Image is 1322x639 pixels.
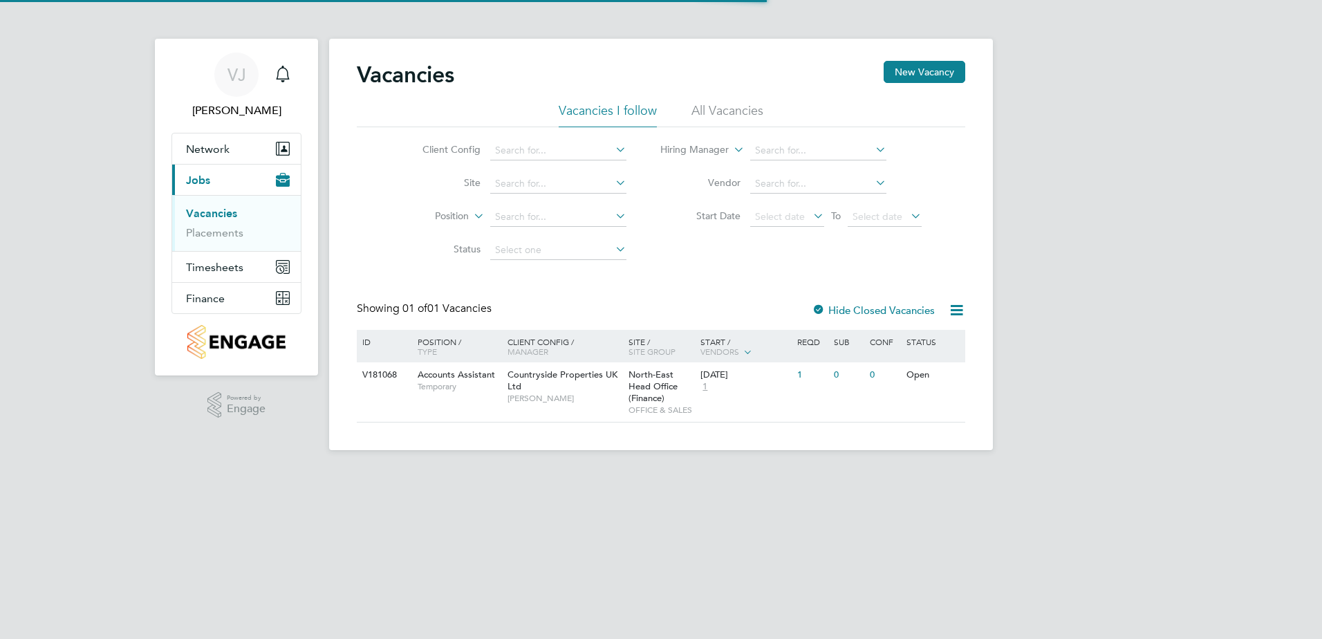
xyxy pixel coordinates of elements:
span: VJ [227,66,246,84]
button: New Vacancy [884,61,965,83]
span: Engage [227,403,266,415]
span: Powered by [227,392,266,404]
label: Hide Closed Vacancies [812,304,935,317]
label: Client Config [401,143,481,156]
span: OFFICE & SALES [629,405,694,416]
button: Timesheets [172,252,301,282]
span: To [827,207,845,225]
div: Start / [697,330,794,364]
div: 0 [830,362,866,388]
input: Search for... [750,174,886,194]
a: Go to home page [171,325,301,359]
div: ID [359,330,407,353]
span: Site Group [629,346,676,357]
span: Select date [853,210,902,223]
div: Site / [625,330,698,363]
span: Manager [508,346,548,357]
span: 01 Vacancies [402,302,492,315]
input: Search for... [490,174,626,194]
input: Search for... [490,141,626,160]
label: Status [401,243,481,255]
span: [PERSON_NAME] [508,393,622,404]
label: Site [401,176,481,189]
div: Reqd [794,330,830,353]
label: Hiring Manager [649,143,729,157]
div: Client Config / [504,330,625,363]
input: Search for... [490,207,626,227]
span: 01 of [402,302,427,315]
span: Jobs [186,174,210,187]
label: Position [389,210,469,223]
div: 0 [866,362,902,388]
div: Sub [830,330,866,353]
span: Finance [186,292,225,305]
label: Vendor [661,176,741,189]
img: countryside-properties-logo-retina.png [187,325,285,359]
a: Vacancies [186,207,237,220]
span: Accounts Assistant [418,369,495,380]
span: Countryside Properties UK Ltd [508,369,617,392]
button: Network [172,133,301,164]
li: All Vacancies [691,102,763,127]
span: Type [418,346,437,357]
span: Verity Johnston [171,102,301,119]
div: V181068 [359,362,407,388]
div: 1 [794,362,830,388]
span: Select date [755,210,805,223]
span: 1 [700,381,709,393]
div: Jobs [172,195,301,251]
input: Select one [490,241,626,260]
div: Open [903,362,963,388]
button: Jobs [172,165,301,195]
a: VJ[PERSON_NAME] [171,53,301,119]
h2: Vacancies [357,61,454,89]
span: Timesheets [186,261,243,274]
a: Powered byEngage [207,392,266,418]
nav: Main navigation [155,39,318,376]
div: Status [903,330,963,353]
div: Conf [866,330,902,353]
div: Position / [407,330,504,363]
span: Temporary [418,381,501,392]
li: Vacancies I follow [559,102,657,127]
label: Start Date [661,210,741,222]
span: North-East Head Office (Finance) [629,369,678,404]
span: Network [186,142,230,156]
button: Finance [172,283,301,313]
a: Placements [186,226,243,239]
div: [DATE] [700,369,790,381]
span: Vendors [700,346,739,357]
div: Showing [357,302,494,316]
input: Search for... [750,141,886,160]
